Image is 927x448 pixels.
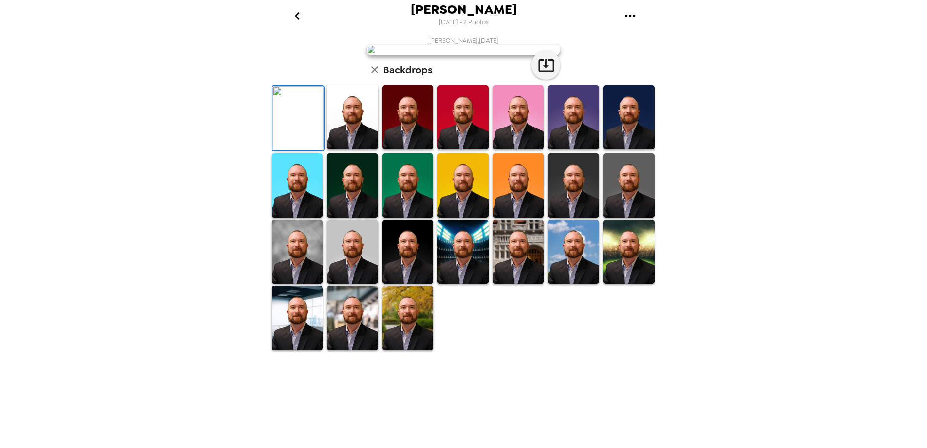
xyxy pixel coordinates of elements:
[439,16,489,29] span: [DATE] • 2 Photos
[367,45,560,55] img: user
[429,36,498,45] span: [PERSON_NAME] , [DATE]
[411,3,517,16] span: [PERSON_NAME]
[383,62,432,78] h6: Backdrops
[272,86,324,150] img: Original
